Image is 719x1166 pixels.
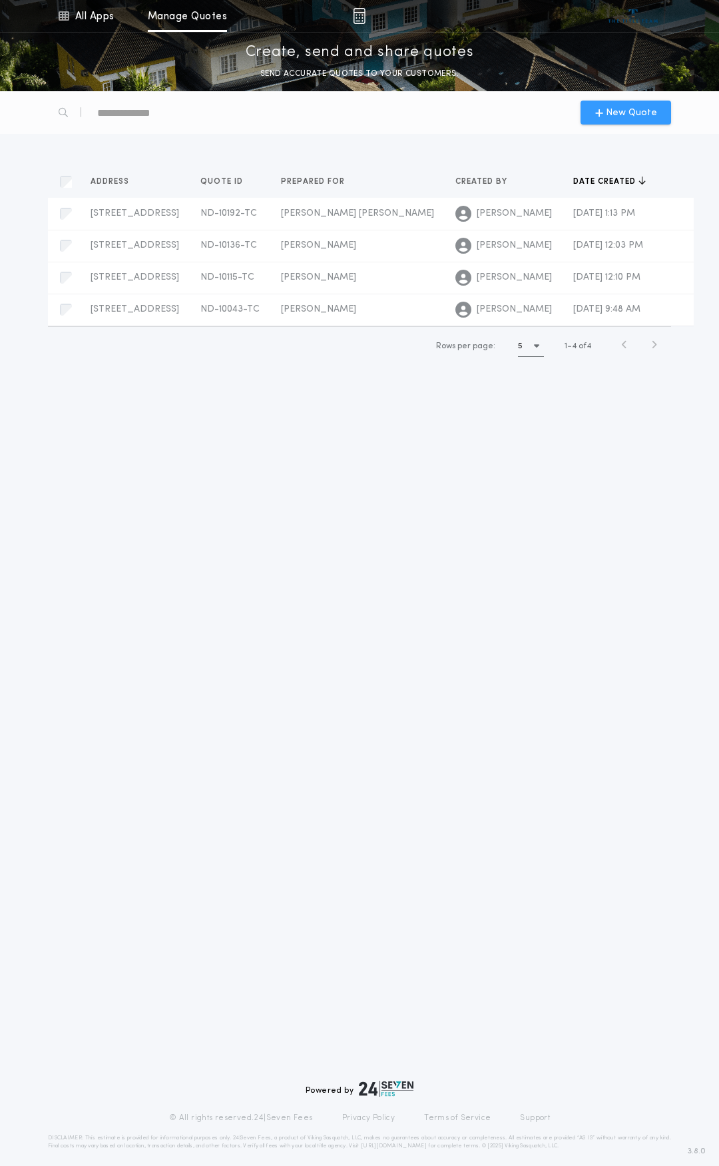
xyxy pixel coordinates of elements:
[565,342,567,350] span: 1
[572,342,577,350] span: 4
[200,176,246,187] span: Quote ID
[281,176,348,187] span: Prepared for
[581,101,671,125] button: New Quote
[281,304,356,314] span: [PERSON_NAME]
[579,340,591,352] span: of 4
[91,176,132,187] span: Address
[573,208,635,218] span: [DATE] 1:13 PM
[455,175,517,188] button: Created by
[359,1081,413,1097] img: logo
[200,240,257,250] span: ND-10136-TC
[91,175,139,188] button: Address
[169,1113,313,1123] p: © All rights reserved. 24|Seven Fees
[342,1113,395,1123] a: Privacy Policy
[91,272,179,282] span: [STREET_ADDRESS]
[520,1113,550,1123] a: Support
[436,342,495,350] span: Rows per page:
[477,303,552,316] span: [PERSON_NAME]
[200,175,253,188] button: Quote ID
[200,272,254,282] span: ND-10115-TC
[306,1081,413,1097] div: Powered by
[573,304,640,314] span: [DATE] 9:48 AM
[606,106,657,120] span: New Quote
[281,240,356,250] span: [PERSON_NAME]
[281,208,434,218] span: [PERSON_NAME] [PERSON_NAME]
[518,336,544,357] button: 5
[361,1143,427,1149] a: [URL][DOMAIN_NAME]
[573,240,643,250] span: [DATE] 12:03 PM
[48,1134,671,1150] p: DISCLAIMER: This estimate is provided for informational purposes only. 24|Seven Fees, a product o...
[91,304,179,314] span: [STREET_ADDRESS]
[477,239,552,252] span: [PERSON_NAME]
[200,208,257,218] span: ND-10192-TC
[260,67,459,81] p: SEND ACCURATE QUOTES TO YOUR CUSTOMERS.
[573,176,638,187] span: Date created
[246,42,474,63] p: Create, send and share quotes
[200,304,260,314] span: ND-10043-TC
[688,1145,706,1157] span: 3.8.0
[573,272,640,282] span: [DATE] 12:10 PM
[281,272,356,282] span: [PERSON_NAME]
[455,176,510,187] span: Created by
[424,1113,491,1123] a: Terms of Service
[91,240,179,250] span: [STREET_ADDRESS]
[573,175,646,188] button: Date created
[91,208,179,218] span: [STREET_ADDRESS]
[477,271,552,284] span: [PERSON_NAME]
[518,340,523,353] h1: 5
[608,9,658,23] img: vs-icon
[353,8,365,24] img: img
[477,207,552,220] span: [PERSON_NAME]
